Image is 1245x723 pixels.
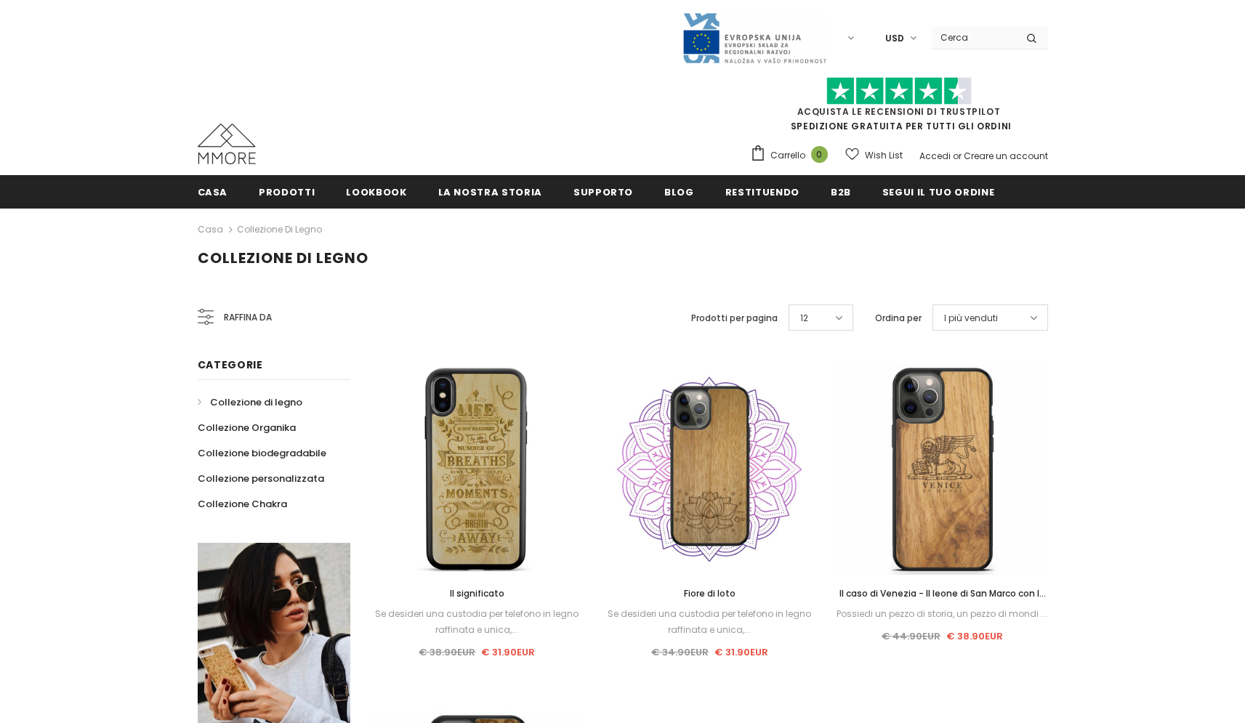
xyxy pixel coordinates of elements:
span: Il caso di Venezia - Il leone di San Marco con la scritta [839,587,1046,615]
span: Collezione biodegradabile [198,446,326,460]
a: Lookbook [346,175,406,208]
a: Collezione Chakra [198,491,287,517]
a: Javni Razpis [682,31,827,44]
img: Fidati di Pilot Stars [826,77,972,105]
a: Segui il tuo ordine [882,175,994,208]
span: € 31.90EUR [714,645,768,659]
span: Lookbook [346,185,406,199]
a: Blog [664,175,694,208]
a: Creare un account [964,150,1048,162]
label: Ordina per [875,311,922,326]
span: € 38.90EUR [946,629,1003,643]
a: Collezione personalizzata [198,466,324,491]
span: Wish List [865,148,903,163]
span: Collezione personalizzata [198,472,324,485]
span: La nostra storia [438,185,542,199]
span: Restituendo [725,185,799,199]
span: Blog [664,185,694,199]
a: Casa [198,221,223,238]
a: Collezione di legno [237,223,322,235]
a: Casa [198,175,228,208]
span: or [953,150,962,162]
a: Restituendo [725,175,799,208]
span: Collezione Chakra [198,497,287,511]
a: Il significato [372,586,583,602]
span: Segui il tuo ordine [882,185,994,199]
div: Se desideri una custodia per telefono in legno raffinata e unica,... [604,606,815,638]
span: Collezione di legno [198,248,368,268]
img: Javni Razpis [682,12,827,65]
span: € 31.90EUR [481,645,535,659]
span: USD [885,31,904,46]
span: 12 [800,311,808,326]
span: SPEDIZIONE GRATUITA PER TUTTI GLI ORDINI [750,84,1048,132]
label: Prodotti per pagina [691,311,778,326]
a: Wish List [845,142,903,168]
input: Search Site [932,27,1015,48]
a: Collezione di legno [198,389,302,415]
span: supporto [573,185,633,199]
a: Acquista le recensioni di TrustPilot [797,105,1001,118]
span: Prodotti [259,185,315,199]
span: Il significato [450,587,504,599]
span: I più venduti [944,311,998,326]
a: Accedi [919,150,951,162]
a: Il caso di Venezia - Il leone di San Marco con la scritta [837,586,1047,602]
a: B2B [831,175,851,208]
a: Collezione biodegradabile [198,440,326,466]
a: La nostra storia [438,175,542,208]
div: Se desideri una custodia per telefono in legno raffinata e unica,... [372,606,583,638]
a: Fiore di loto [604,586,815,602]
span: Collezione Organika [198,421,296,435]
span: Fiore di loto [684,587,736,599]
a: Collezione Organika [198,415,296,440]
a: Prodotti [259,175,315,208]
a: supporto [573,175,633,208]
span: Casa [198,185,228,199]
span: € 44.90EUR [882,629,940,643]
span: € 34.90EUR [651,645,709,659]
span: Carrello [770,148,805,163]
span: Collezione di legno [210,395,302,409]
span: B2B [831,185,851,199]
div: Possiedi un pezzo di storia, un pezzo di mondi ... [837,606,1047,622]
a: Carrello 0 [750,145,835,166]
span: € 38.90EUR [419,645,475,659]
span: Categorie [198,358,263,372]
span: 0 [811,146,828,163]
span: Raffina da [224,310,272,326]
img: Casi MMORE [198,124,256,164]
